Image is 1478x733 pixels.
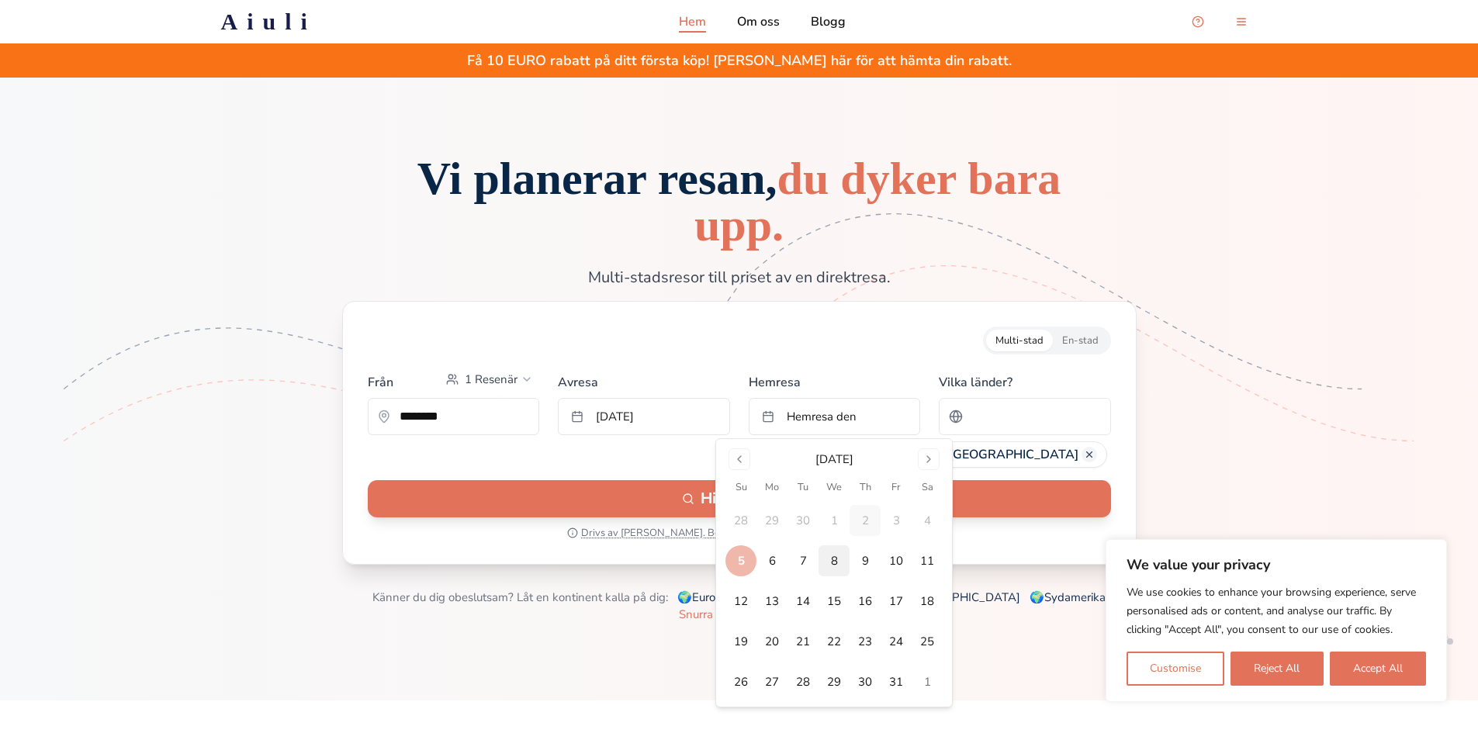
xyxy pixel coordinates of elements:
a: Om oss [737,12,780,31]
button: Select passengers [440,367,539,392]
span: Vi planerar resan, [417,153,1061,251]
button: 6 [756,545,787,576]
button: Customise [1127,652,1224,686]
button: 11 [912,545,943,576]
div: [DATE] [815,451,853,467]
button: Multi-city [986,330,1053,351]
span: du dyker bara upp. [694,153,1061,251]
button: Hemresa den [749,398,921,435]
div: [GEOGRAPHIC_DATA] [939,441,1107,468]
button: Single-city [1053,330,1108,351]
label: Hemresa [749,367,921,392]
button: 12 [725,586,756,617]
th: Sunday [725,479,756,496]
button: 10 [881,545,912,576]
button: 26 [725,666,756,697]
span: Drivs av [PERSON_NAME]. Betrodd av spontana resenärer världen över. [581,527,911,539]
button: Accept All [1330,652,1426,686]
button: 17 [881,586,912,617]
h2: Aiuli [221,8,317,36]
input: Sök efter ett land [969,401,1101,432]
a: Snurra globen (digitalt) [679,607,800,622]
button: 14 [787,586,819,617]
button: Open support chat [1182,6,1213,37]
button: 21 [787,626,819,657]
button: Go to next month [918,448,940,470]
span: Känner du dig obeslutsam? Låt en kontinent kalla på dig: [372,590,668,605]
button: Drivs av [PERSON_NAME]. Betrodd av spontana resenärer världen över. [567,527,911,539]
label: Avresa [558,367,730,392]
span: Hemresa den [787,409,857,424]
a: Blogg [811,12,846,31]
button: 9 [850,545,881,576]
button: Hitta äventyr [368,480,1111,517]
button: 22 [819,626,850,657]
th: Monday [756,479,787,496]
div: Trip style [983,327,1111,354]
th: Friday [881,479,912,496]
button: 7 [787,545,819,576]
button: 25 [912,626,943,657]
button: 27 [756,666,787,697]
p: We value your privacy [1127,555,1426,574]
button: Go to previous month [729,448,750,470]
button: 20 [756,626,787,657]
p: We use cookies to enhance your browsing experience, serve personalised ads or content, and analys... [1127,583,1426,639]
button: 24 [881,626,912,657]
div: We value your privacy [1106,539,1447,702]
span: 1 Resenär [465,372,517,387]
button: 30 [850,666,881,697]
button: 1 [912,666,943,697]
button: 23 [850,626,881,657]
button: 16 [850,586,881,617]
button: 28 [787,666,819,697]
a: Hem [679,12,706,31]
button: 31 [881,666,912,697]
button: [DATE] [558,398,730,435]
button: Reject All [1231,652,1323,686]
button: menu-button [1226,6,1257,37]
button: 18 [912,586,943,617]
th: Wednesday [819,479,850,496]
button: 19 [725,626,756,657]
button: 15 [819,586,850,617]
a: 🌍Sydamerika [1030,590,1106,605]
p: Multi-stadsresor till priset av en direktresa. [479,267,1000,289]
button: 8 [819,545,850,576]
a: 🌍Europa [677,590,729,605]
th: Saturday [912,479,943,496]
button: 13 [756,586,787,617]
label: Från [368,373,393,392]
button: 29 [819,666,850,697]
button: Ta bort Turkey [1082,447,1097,462]
th: Tuesday [787,479,819,496]
a: Aiuli [196,8,341,36]
label: Vilka länder? [939,367,1111,392]
th: Thursday [850,479,881,496]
